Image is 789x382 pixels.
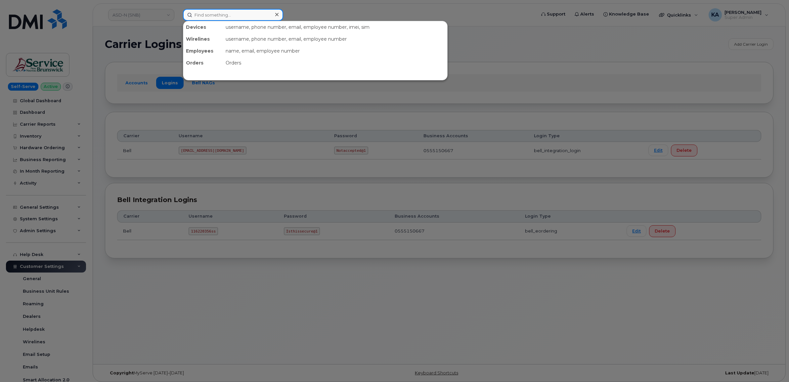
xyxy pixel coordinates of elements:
div: name, email, employee number [223,45,447,57]
div: Orders [183,57,223,69]
div: username, phone number, email, employee number, imei, sim [223,21,447,33]
div: username, phone number, email, employee number [223,33,447,45]
div: Orders [223,57,447,69]
div: Employees [183,45,223,57]
div: Devices [183,21,223,33]
div: Wirelines [183,33,223,45]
